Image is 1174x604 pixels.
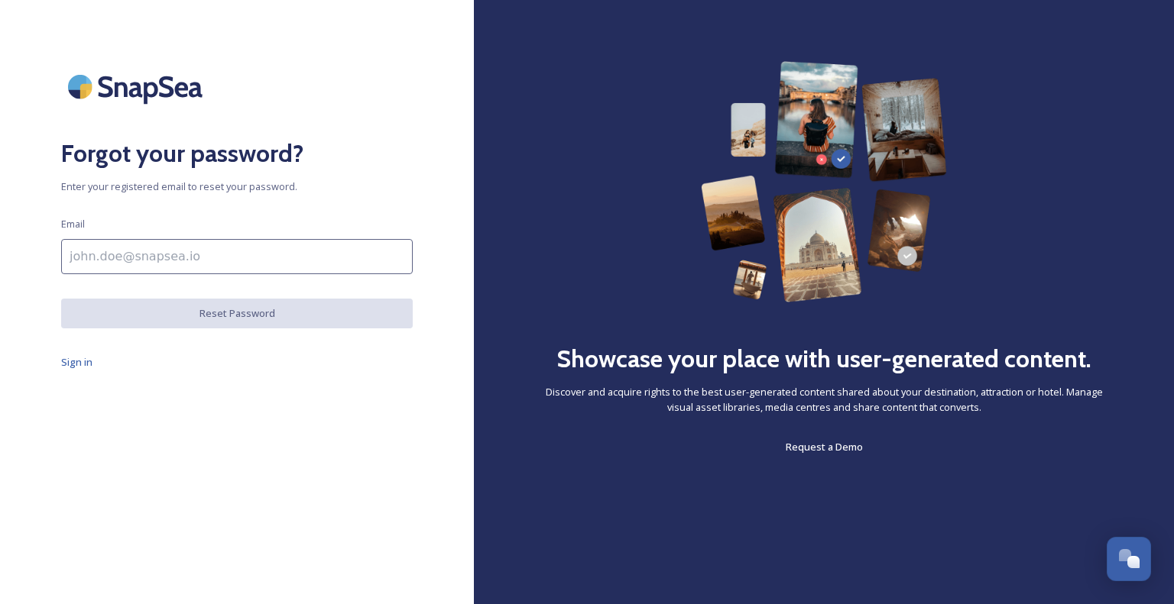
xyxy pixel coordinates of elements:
button: Open Chat [1107,537,1151,581]
span: Request a Demo [786,440,863,454]
img: SnapSea Logo [61,61,214,112]
h2: Showcase your place with user-generated content. [556,341,1091,377]
input: john.doe@snapsea.io [61,239,413,274]
a: Request a Demo [786,438,863,456]
span: Discover and acquire rights to the best user-generated content shared about your destination, att... [535,385,1113,414]
span: Email [61,217,85,231]
span: Enter your registered email to reset your password. [61,179,413,194]
a: Sign in [61,353,413,371]
span: Sign in [61,355,92,369]
h2: Forgot your password? [61,135,413,172]
button: Reset Password [61,299,413,328]
img: 63b42ca75bacad526042e722_Group%20154-p-800.png [701,61,948,302]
